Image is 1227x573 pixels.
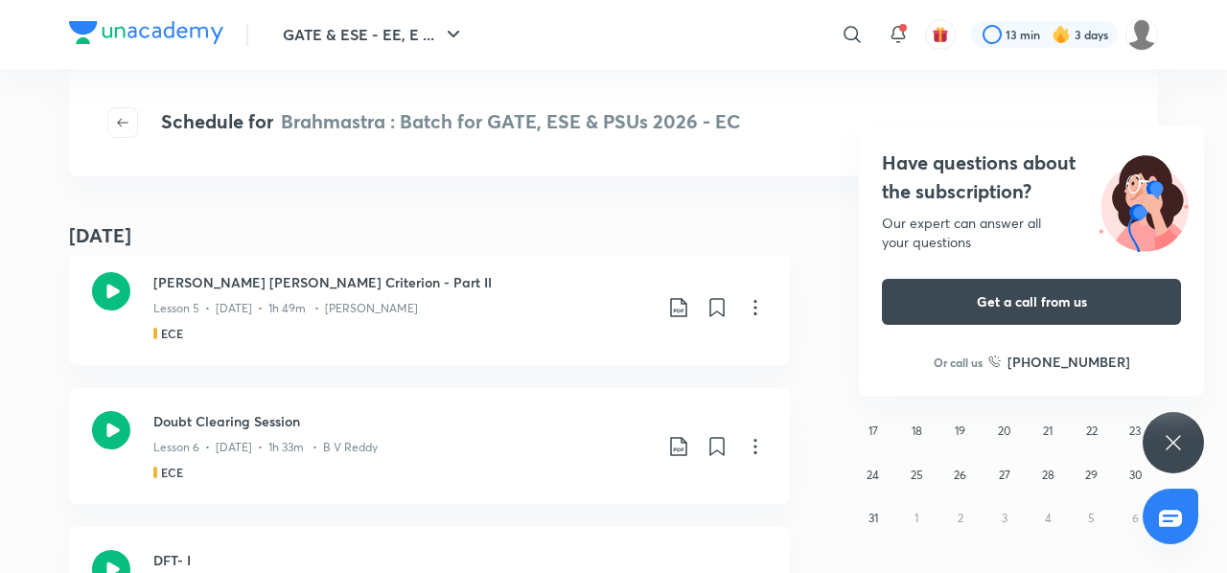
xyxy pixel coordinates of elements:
button: August 23, 2025 [1120,416,1150,447]
abbr: August 23, 2025 [1129,424,1141,438]
button: August 10, 2025 [858,372,889,402]
img: streak [1052,25,1071,44]
p: Lesson 6 • [DATE] • 1h 33m • B V Reddy [153,439,378,456]
a: Doubt Clearing SessionLesson 6 • [DATE] • 1h 33m • B V ReddyECE [69,388,790,504]
button: August 29, 2025 [1077,460,1107,491]
abbr: August 21, 2025 [1043,424,1053,438]
button: August 3, 2025 [858,329,889,359]
button: August 27, 2025 [989,460,1020,491]
h3: DFT- I [153,550,652,570]
abbr: August 19, 2025 [955,424,965,438]
button: August 19, 2025 [945,416,976,447]
button: August 26, 2025 [945,460,976,491]
h4: [DATE] [69,221,131,250]
button: August 30, 2025 [1120,460,1150,491]
div: Our expert can answer all your questions [882,214,1181,252]
abbr: August 26, 2025 [954,468,966,482]
p: Or call us [934,354,983,371]
abbr: August 22, 2025 [1086,424,1098,438]
p: Lesson 5 • [DATE] • 1h 49m • [PERSON_NAME] [153,300,418,317]
button: August 17, 2025 [858,416,889,447]
h4: Have questions about the subscription? [882,149,1181,206]
button: GATE & ESE - EE, E ... [271,15,476,54]
h6: [PHONE_NUMBER] [1007,352,1130,372]
abbr: August 25, 2025 [911,468,923,482]
button: August 25, 2025 [901,460,932,491]
abbr: August 17, 2025 [868,424,878,438]
abbr: August 24, 2025 [867,468,879,482]
a: [PERSON_NAME] [PERSON_NAME] Criterion - Part IILesson 5 • [DATE] • 1h 49m • [PERSON_NAME]ECE [69,249,790,365]
img: Company Logo [69,21,223,44]
a: [PHONE_NUMBER] [988,352,1130,372]
abbr: August 27, 2025 [999,468,1010,482]
button: August 21, 2025 [1032,416,1063,447]
abbr: August 28, 2025 [1042,468,1054,482]
abbr: August 31, 2025 [868,511,878,525]
abbr: August 18, 2025 [912,424,922,438]
button: August 18, 2025 [901,416,932,447]
h4: Schedule for [161,107,740,138]
img: ttu_illustration_new.svg [1083,149,1204,252]
button: avatar [925,19,956,50]
span: Brahmastra : Batch for GATE, ESE & PSUs 2026 - EC [281,108,740,134]
button: August 24, 2025 [858,460,889,491]
img: Shambhavi Choubey [1125,18,1158,51]
button: August 20, 2025 [989,416,1020,447]
abbr: August 29, 2025 [1085,468,1098,482]
button: Get a call from us [882,279,1181,325]
img: avatar [932,26,949,43]
button: August 22, 2025 [1077,416,1107,447]
a: Company Logo [69,21,223,49]
abbr: August 20, 2025 [998,424,1010,438]
abbr: August 30, 2025 [1129,468,1142,482]
h3: [PERSON_NAME] [PERSON_NAME] Criterion - Part II [153,272,652,292]
h5: ECE [161,464,183,481]
button: August 28, 2025 [1032,460,1063,491]
h3: Doubt Clearing Session [153,411,652,431]
button: August 31, 2025 [858,503,889,534]
h5: ECE [161,325,183,342]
